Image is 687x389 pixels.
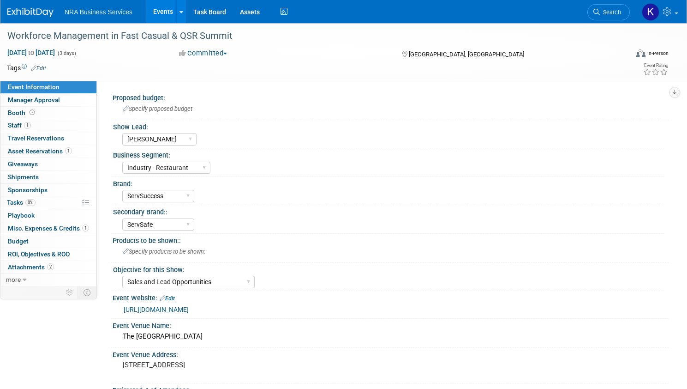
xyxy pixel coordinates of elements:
[82,225,89,231] span: 1
[7,63,46,73] td: Tags
[47,263,54,270] span: 2
[8,250,70,258] span: ROI, Objectives & ROO
[62,286,78,298] td: Personalize Event Tab Strip
[0,184,96,196] a: Sponsorships
[0,107,96,119] a: Booth
[0,261,96,274] a: Attachments2
[647,50,669,57] div: In-Person
[4,28,612,44] div: Workforce Management in Fast Casual & QSR Summit
[78,286,97,298] td: Toggle Event Tabs
[8,173,39,181] span: Shipments
[0,248,96,261] a: ROI, Objectives & ROO
[409,51,524,58] span: [GEOGRAPHIC_DATA], [GEOGRAPHIC_DATA]
[124,306,189,313] a: [URL][DOMAIN_NAME]
[113,234,669,245] div: Products to be shown::
[123,361,334,369] pre: [STREET_ADDRESS]
[27,49,36,56] span: to
[113,205,664,217] div: Secondary Brand::
[8,134,64,142] span: Travel Reservations
[8,225,89,232] span: Misc. Expenses & Credits
[8,237,29,245] span: Budget
[0,196,96,209] a: Tasks0%
[0,274,96,286] a: more
[7,199,36,206] span: Tasks
[113,177,664,188] div: Brand:
[8,186,48,194] span: Sponsorships
[636,49,645,57] img: Format-Inperson.png
[123,105,192,112] span: Specify proposed budget
[7,8,54,17] img: ExhibitDay
[8,147,72,155] span: Asset Reservations
[28,109,36,116] span: Booth not reserved yet
[0,158,96,170] a: Giveaways
[8,212,35,219] span: Playbook
[8,122,31,129] span: Staff
[113,120,664,132] div: Show Lead:
[0,81,96,93] a: Event Information
[642,3,659,21] img: Kay Allen
[0,209,96,222] a: Playbook
[8,263,54,271] span: Attachments
[160,295,175,302] a: Edit
[113,263,664,274] div: Objective for this Show:
[0,235,96,248] a: Budget
[0,94,96,106] a: Manager Approval
[0,171,96,183] a: Shipments
[57,50,76,56] span: (3 days)
[8,160,38,168] span: Giveaways
[600,9,621,16] span: Search
[65,8,132,16] span: NRA Business Services
[24,122,31,129] span: 1
[7,49,55,57] span: [DATE] [DATE]
[0,132,96,145] a: Travel Reservations
[119,329,662,344] div: The [GEOGRAPHIC_DATA]
[587,4,630,20] a: Search
[6,276,21,283] span: more
[0,119,96,132] a: Staff1
[8,109,36,116] span: Booth
[643,63,668,68] div: Event Rating
[176,49,231,58] button: Committed
[123,248,205,255] span: Specify products to be shown:
[113,148,664,160] div: Business Segment:
[65,147,72,154] span: 1
[570,48,669,62] div: Event Format
[113,348,669,359] div: Event Venue Address:
[113,91,669,103] div: Proposed budget:
[0,222,96,235] a: Misc. Expenses & Credits1
[8,96,60,103] span: Manager Approval
[113,319,669,330] div: Event Venue Name:
[8,83,60,91] span: Event Information
[113,291,669,303] div: Event Website:
[25,199,36,206] span: 0%
[0,145,96,158] a: Asset Reservations1
[31,65,46,72] a: Edit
